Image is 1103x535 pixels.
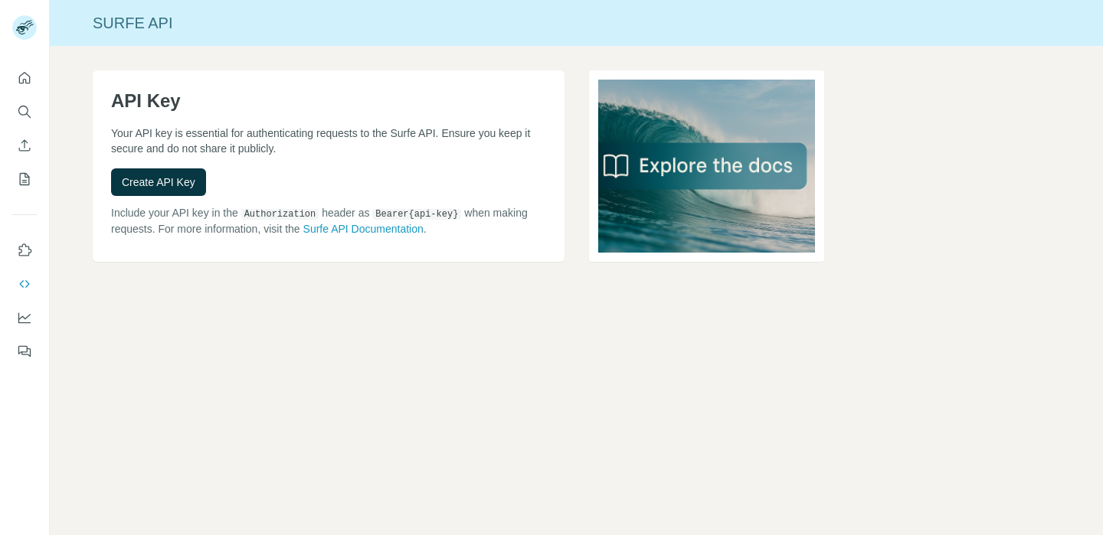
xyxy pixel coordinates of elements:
button: Use Surfe on LinkedIn [12,237,37,264]
h1: API Key [111,89,546,113]
p: Include your API key in the header as when making requests. For more information, visit the . [111,205,546,237]
p: Your API key is essential for authenticating requests to the Surfe API. Ensure you keep it secure... [111,126,546,156]
button: Dashboard [12,304,37,331]
button: Create API Key [111,168,206,196]
button: Quick start [12,64,37,92]
button: Enrich CSV [12,132,37,159]
code: Authorization [241,209,319,220]
div: Surfe API [50,12,1103,34]
a: Surfe API Documentation [303,223,424,235]
span: Create API Key [122,175,195,190]
button: Use Surfe API [12,270,37,298]
button: Search [12,98,37,126]
button: My lists [12,165,37,193]
button: Feedback [12,338,37,365]
code: Bearer {api-key} [372,209,461,220]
